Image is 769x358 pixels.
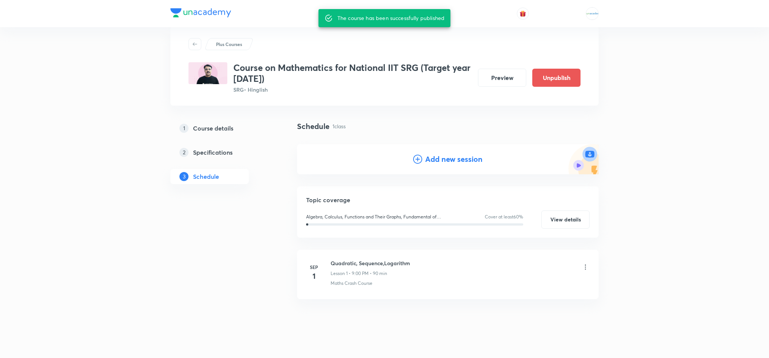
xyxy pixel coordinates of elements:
[337,11,444,25] div: The course has been successfully published
[193,124,233,133] h5: Course details
[233,86,472,94] p: SRG • Hinglish
[331,270,387,277] p: Lesson 1 • 9:00 PM • 90 min
[306,270,322,282] h4: 1
[425,154,483,165] h4: Add new session
[170,8,231,19] a: Company Logo
[306,195,590,204] h5: Topic coverage
[586,7,599,20] img: MOHAMMED SHOAIB
[193,148,233,157] h5: Specifications
[331,280,372,287] p: Maths Crash Course
[306,264,322,270] h6: Sep
[532,69,581,87] button: Unpublish
[188,62,227,84] img: CB4FDCA1-BFE9-4535-8D99-E2AE54414A0B_plus.png
[179,124,188,133] p: 1
[306,214,464,220] p: Algebra, Calculus, Functions and Their Graphs, Fundamental of Mathematics, Geometry, Maths Crash ...
[179,148,188,157] p: 2
[170,121,273,136] a: 1Course details
[485,214,523,220] p: Cover at least 60 %
[332,122,346,130] p: 1 class
[331,259,410,267] h6: Quadratic, Sequence,Logarithm
[193,172,219,181] h5: Schedule
[233,62,472,84] h3: Course on Mathematics for National IIT SRG (Target year [DATE])
[478,69,526,87] button: Preview
[297,121,329,132] h4: Schedule
[541,210,590,229] button: View details
[517,8,529,20] button: avatar
[179,172,188,181] p: 3
[216,41,242,48] p: Plus Courses
[568,144,599,174] img: Add
[519,10,526,17] img: avatar
[170,8,231,17] img: Company Logo
[170,145,273,160] a: 2Specifications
